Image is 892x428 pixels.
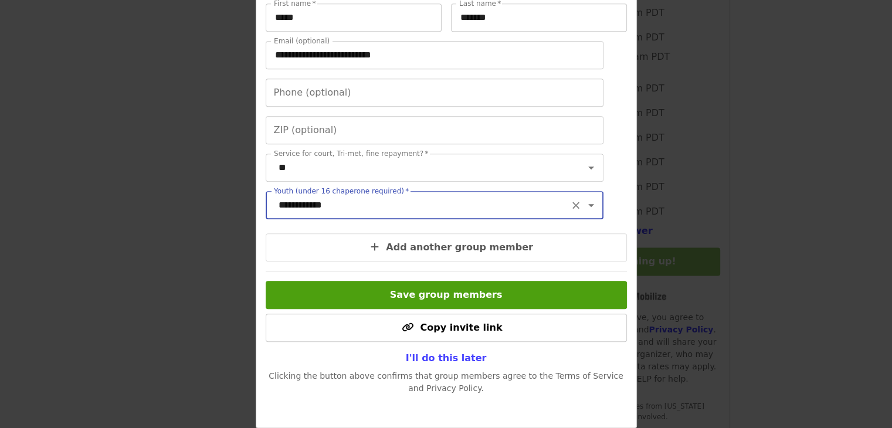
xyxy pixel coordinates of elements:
button: I'll do this later [396,347,496,370]
label: Email (optional) [274,38,330,45]
button: Save group members [266,281,627,309]
button: Clear [568,197,584,213]
input: First name [266,4,442,32]
span: I'll do this later [406,352,487,364]
span: Add another group member [386,242,533,253]
button: Open [583,159,599,176]
input: Phone (optional) [266,79,603,107]
input: Email (optional) [266,41,603,69]
i: link icon [401,322,413,333]
button: Add another group member [266,233,627,261]
button: Open [583,197,599,213]
label: Service for court, Tri-met, fine repayment? [274,150,429,157]
span: Copy invite link [420,322,502,333]
input: Last name [451,4,627,32]
label: Youth (under 16 chaperone required) [274,188,409,195]
button: Copy invite link [266,314,627,342]
input: ZIP (optional) [266,116,603,144]
span: Clicking the button above confirms that group members agree to the Terms of Service and Privacy P... [269,371,623,393]
span: Save group members [390,289,503,300]
i: plus icon [371,242,379,253]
